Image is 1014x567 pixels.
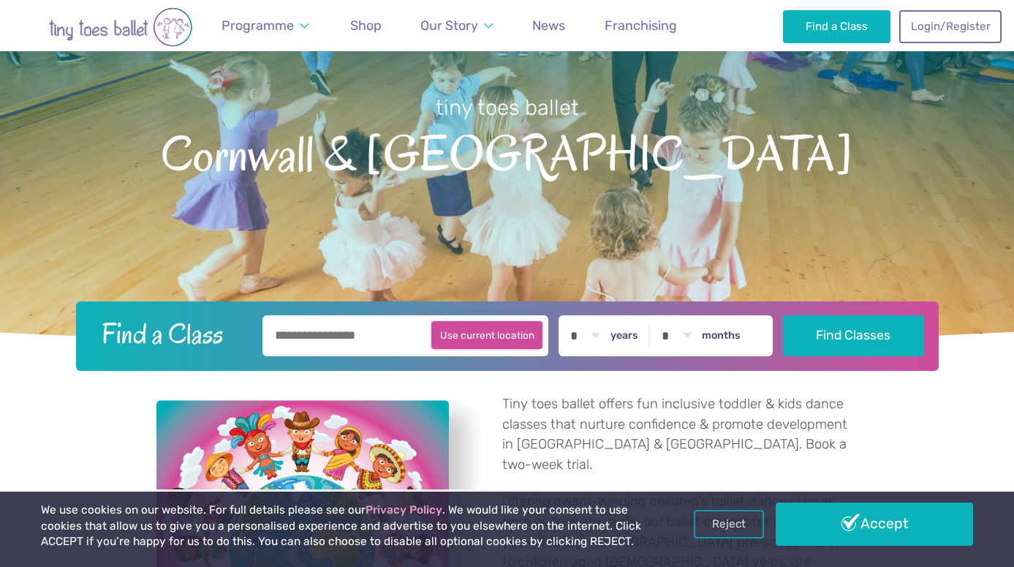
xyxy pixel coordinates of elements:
[899,10,1002,42] a: Login/Register
[694,510,764,538] a: Reject
[532,18,565,33] span: News
[350,18,382,33] span: Shop
[18,7,223,47] img: tiny toes ballet
[414,10,500,42] a: Our Story
[783,315,924,356] button: Find Classes
[526,10,572,42] a: News
[605,18,677,33] span: Franchising
[215,10,316,42] a: Programme
[344,10,389,42] a: Shop
[783,10,890,42] a: Find a Class
[420,18,478,33] span: Our Story
[598,10,684,42] a: Franchising
[610,329,638,342] label: years
[41,503,647,550] p: We use cookies on our website. For full details please see our . We would like your consent to us...
[702,329,741,342] label: months
[436,95,579,120] small: tiny toes ballet
[90,315,252,352] h2: Find a Class
[431,321,543,349] button: Use current location
[502,394,858,475] p: Tiny toes ballet offers fun inclusive toddler & kids dance classes that nurture confidence & prom...
[26,122,988,181] span: Cornwall & [GEOGRAPHIC_DATA]
[222,18,294,33] span: Programme
[776,503,974,545] a: Accept
[366,503,442,517] a: Privacy Policy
